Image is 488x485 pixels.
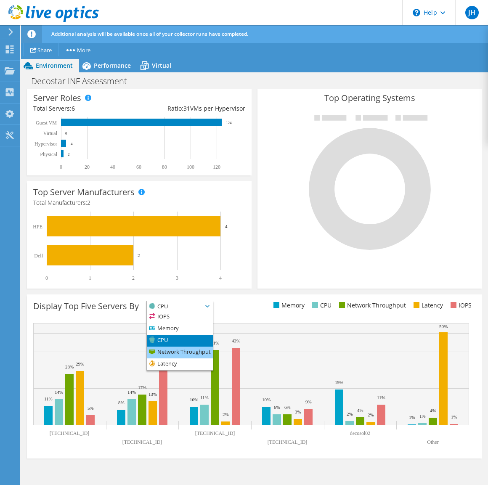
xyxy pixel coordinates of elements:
text: 11% [200,395,209,400]
a: More [58,43,97,56]
text: 124 [226,121,232,125]
text: 60 [136,164,141,170]
text: 41% [211,340,219,345]
span: 31 [183,104,190,112]
text: 14% [127,390,136,395]
text: 9% [305,399,312,404]
text: 13% [149,392,157,397]
text: 1% [409,415,415,420]
h4: Total Manufacturers: [33,198,245,207]
text: 11% [377,395,385,400]
text: 0 [65,131,67,135]
span: Performance [94,61,131,69]
text: 0 [45,275,48,281]
text: HPE [33,224,42,230]
div: Total Servers: [33,104,139,113]
text: 2% [368,412,374,417]
text: 11% [44,396,53,401]
div: Ratio: VMs per Hypervisor [139,104,245,113]
li: Memory [271,301,305,310]
h3: Server Roles [33,93,81,103]
text: Hypervisor [34,141,57,147]
text: Other [427,439,438,445]
text: [TECHNICAL_ID] [195,430,235,436]
span: 6 [72,104,75,112]
text: [TECHNICAL_ID] [50,430,90,436]
text: 8% [118,400,125,405]
text: 20 [85,164,90,170]
text: [TECHNICAL_ID] [268,439,308,445]
text: 120 [213,164,220,170]
text: 3 [176,275,178,281]
text: 6% [284,405,291,410]
li: CPU [147,335,213,347]
text: 0 [60,164,62,170]
span: Additional analysis will be available once all of your collector runs have completed. [51,30,248,37]
svg: \n [413,9,420,16]
text: 5% [88,405,94,411]
text: 4 [71,142,73,146]
li: IOPS [147,311,213,323]
text: 4 [225,224,228,229]
h1: Decostar INF Assessment [27,77,140,86]
h3: Top Server Manufacturers [33,188,135,197]
span: JH [465,6,479,19]
text: 42% [232,338,240,343]
a: Share [24,43,58,56]
text: 10% [190,397,198,402]
text: 28% [65,364,74,369]
text: 1% [451,414,457,419]
text: 2 [68,152,70,156]
text: 50% [439,324,448,329]
span: 2 [87,199,90,207]
text: Virtual [43,130,58,136]
text: 10% [262,397,271,402]
text: 17% [138,385,146,390]
text: decosol02 [350,430,371,436]
text: 3% [295,409,301,414]
text: 80 [162,164,167,170]
h3: Top Operating Systems [264,93,476,103]
text: 2% [223,412,229,417]
text: 1% [419,413,426,419]
li: Memory [147,323,213,335]
li: Network Throughput [337,301,406,310]
text: 29% [76,361,84,366]
text: 4% [357,408,363,413]
span: Virtual [152,61,171,69]
li: Latency [411,301,443,310]
text: [TECHNICAL_ID] [122,439,162,445]
text: 1 [89,275,91,281]
text: Guest VM [36,120,57,126]
text: 2 [138,253,140,258]
span: Environment [36,61,73,69]
text: Physical [40,151,57,157]
text: 6% [274,405,280,410]
li: Latency [147,358,213,370]
text: 2 [132,275,135,281]
text: 19% [335,380,343,385]
text: 4% [430,408,436,413]
text: 14% [55,390,63,395]
text: Dell [34,253,43,259]
text: 4 [219,275,222,281]
li: CPU [310,301,332,310]
text: 2% [347,411,353,416]
text: 100 [187,164,194,170]
text: 40 [110,164,115,170]
span: CPU [147,301,202,311]
li: IOPS [448,301,472,310]
li: Network Throughput [147,347,213,358]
